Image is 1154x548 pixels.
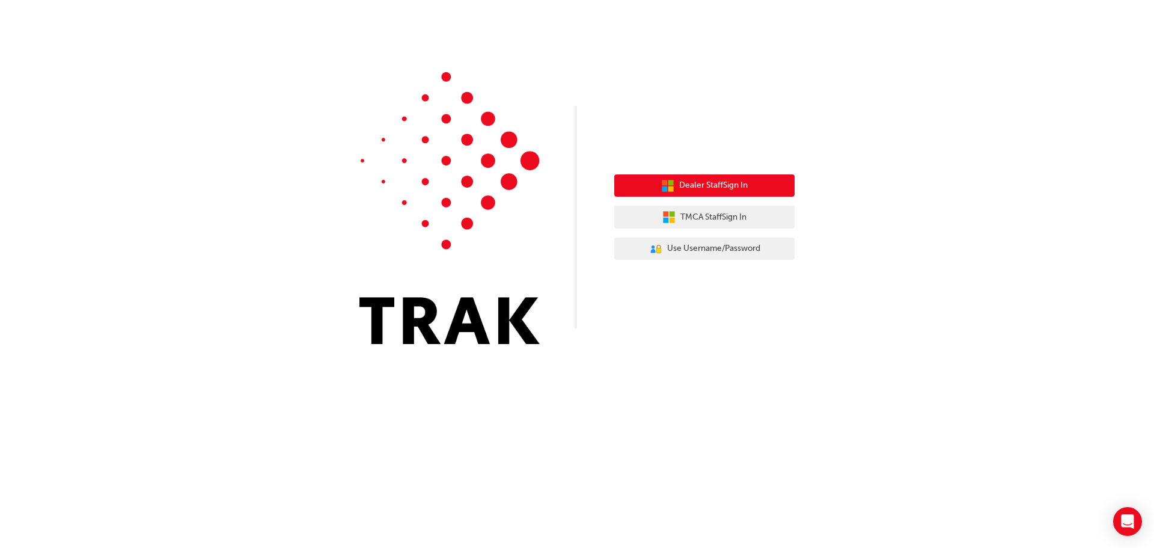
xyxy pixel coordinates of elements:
[667,242,760,256] span: Use Username/Password
[614,238,795,260] button: Use Username/Password
[1113,507,1142,536] div: Open Intercom Messenger
[680,211,746,224] span: TMCA Staff Sign In
[614,206,795,229] button: TMCA StaffSign In
[614,174,795,197] button: Dealer StaffSign In
[679,179,748,192] span: Dealer Staff Sign In
[359,72,540,344] img: Trak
